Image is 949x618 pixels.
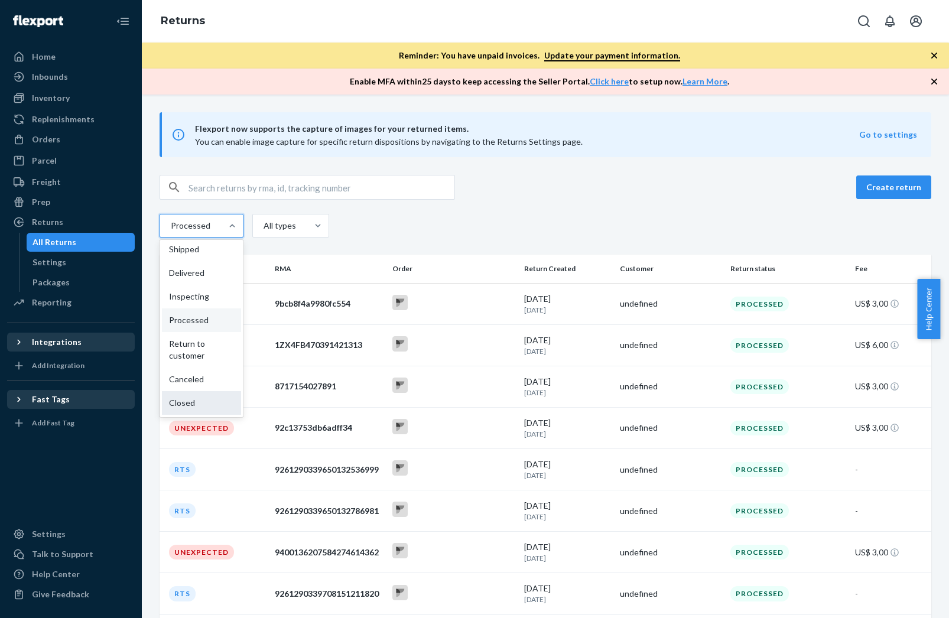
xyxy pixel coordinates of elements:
div: Add Integration [32,360,84,370]
td: US$ 3,00 [850,407,931,448]
div: Processed [730,503,789,518]
p: [DATE] [524,512,610,522]
div: Shipped [162,238,241,261]
div: [DATE] [524,293,610,315]
p: [DATE] [524,553,610,563]
div: Home [32,51,56,63]
a: Orders [7,130,135,149]
button: Give Feedback [7,585,135,604]
button: Help Center [917,279,940,339]
a: Learn More [682,76,727,86]
a: Parcel [7,151,135,170]
div: 9bcb8f4a9980fc554 [275,298,383,310]
a: Inventory [7,89,135,108]
div: Give Feedback [32,588,89,600]
div: Inbounds [32,71,68,83]
div: Freight [32,176,61,188]
div: Delivered [162,261,241,285]
a: Freight [7,173,135,191]
td: US$ 3,00 [850,366,931,407]
td: US$ 3,00 [850,532,931,573]
a: Update your payment information. [544,50,680,61]
a: Click here [590,76,629,86]
a: All Returns [27,233,135,252]
div: [DATE] [524,417,610,439]
span: You can enable image capture for specific return dispositions by navigating to the Returns Settin... [195,136,583,147]
div: undefined [620,422,721,434]
div: Processed [171,220,209,232]
span: Flexport now supports the capture of images for your returned items. [195,122,859,136]
p: [DATE] [524,470,610,480]
div: Integrations [32,336,82,348]
a: Returns [161,14,205,27]
button: Fast Tags [7,390,135,409]
button: Close Navigation [111,9,135,33]
div: Processed [730,586,789,601]
button: Open account menu [904,9,928,33]
div: 8717154027891 [275,380,383,392]
div: Orders [32,134,60,145]
div: Fast Tags [32,393,70,405]
div: Replenishments [32,113,95,125]
div: Settings [32,528,66,540]
div: - [855,588,922,600]
th: RMA [270,255,388,283]
div: Help Center [32,568,80,580]
div: Processed [162,308,241,332]
div: undefined [620,588,721,600]
div: [DATE] [524,583,610,604]
div: undefined [620,298,721,310]
p: [DATE] [524,594,610,604]
p: [DATE] [524,346,610,356]
a: Talk to Support [7,545,135,564]
a: Settings [7,525,135,544]
div: Parcel [32,155,57,167]
div: undefined [620,505,721,517]
div: Processed [730,462,789,477]
div: All types [264,220,294,232]
a: Returns [7,213,135,232]
p: Enable MFA within 25 days to keep accessing the Seller Portal. to setup now. . [350,76,729,87]
div: [DATE] [524,500,610,522]
div: Add Fast Tag [32,418,74,428]
div: Returns [32,216,63,228]
div: [DATE] [524,541,610,563]
div: [DATE] [524,376,610,398]
div: Reporting [32,297,71,308]
div: Settings [32,256,66,268]
div: [DATE] [524,334,610,356]
div: Canceled [162,367,241,391]
div: RTS [169,462,196,477]
div: Processed [730,545,789,560]
div: Processed [730,338,789,353]
div: 1ZX4FB470391421313 [275,339,383,351]
button: Open notifications [878,9,902,33]
div: Packages [32,277,70,288]
div: Inventory [32,92,70,104]
div: Inspecting [162,285,241,308]
a: Home [7,47,135,66]
a: Replenishments [7,110,135,129]
div: undefined [620,547,721,558]
a: Add Fast Tag [7,414,135,432]
div: undefined [620,380,721,392]
th: Return status [726,255,850,283]
div: RTS [169,586,196,601]
div: 9261290339650132786981 [275,505,383,517]
div: 9261290339650132536999 [275,464,383,476]
input: Search returns by rma, id, tracking number [188,175,454,199]
div: Return to customer [162,332,241,367]
button: Integrations [7,333,135,352]
div: All Returns [32,236,76,248]
p: [DATE] [524,305,610,315]
th: Order [388,255,520,283]
div: - [855,505,922,517]
a: Settings [27,253,135,272]
a: Prep [7,193,135,212]
div: Unexpected [169,545,234,560]
button: Open Search Box [852,9,876,33]
th: Return Created [519,255,615,283]
div: 9261290339708151211820 [275,588,383,600]
div: Unexpected [169,421,234,435]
